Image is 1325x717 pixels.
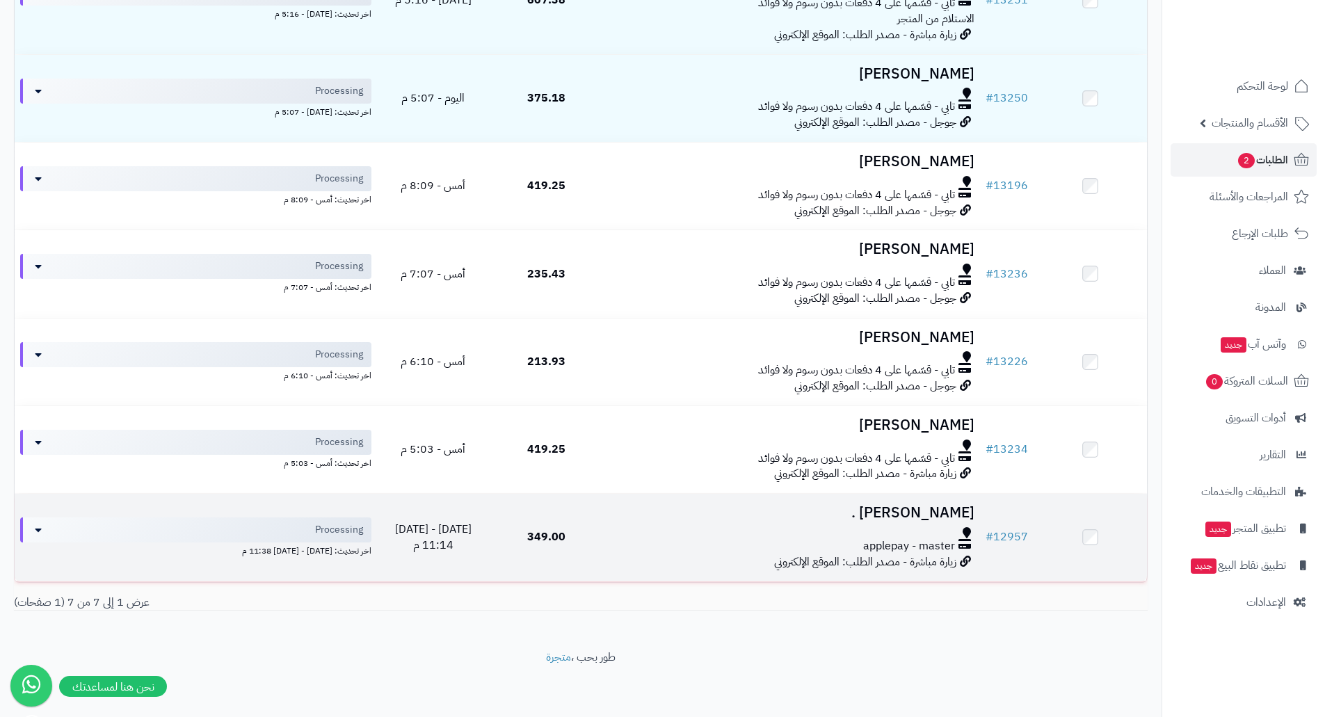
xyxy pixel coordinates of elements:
span: لوحة التحكم [1237,76,1288,96]
a: لوحة التحكم [1171,70,1317,103]
span: جديد [1191,558,1216,574]
span: زيارة مباشرة - مصدر الطلب: الموقع الإلكتروني [774,554,956,570]
a: الطلبات2 [1171,143,1317,177]
div: اخر تحديث: أمس - 7:07 م [20,279,371,293]
h3: [PERSON_NAME] [609,417,974,433]
div: اخر تحديث: [DATE] - 5:07 م [20,104,371,118]
span: 375.18 [527,90,565,106]
span: زيارة مباشرة - مصدر الطلب: الموقع الإلكتروني [774,26,956,43]
a: تطبيق المتجرجديد [1171,512,1317,545]
span: تطبيق نقاط البيع [1189,556,1286,575]
div: اخر تحديث: [DATE] - [DATE] 11:38 م [20,542,371,557]
a: #13236 [986,266,1028,282]
span: تابي - قسّمها على 4 دفعات بدون رسوم ولا فوائد [758,275,955,291]
span: 419.25 [527,441,565,458]
a: #13250 [986,90,1028,106]
span: أمس - 5:03 م [401,441,465,458]
a: أدوات التسويق [1171,401,1317,435]
a: طلبات الإرجاع [1171,217,1317,250]
span: تابي - قسّمها على 4 دفعات بدون رسوم ولا فوائد [758,451,955,467]
a: #13196 [986,177,1028,194]
h3: [PERSON_NAME] [609,330,974,346]
span: زيارة مباشرة - مصدر الطلب: الموقع الإلكتروني [774,465,956,482]
span: تابي - قسّمها على 4 دفعات بدون رسوم ولا فوائد [758,187,955,203]
span: جوجل - مصدر الطلب: الموقع الإلكتروني [794,114,956,131]
div: اخر تحديث: أمس - 8:09 م [20,191,371,206]
span: # [986,266,993,282]
span: تابي - قسّمها على 4 دفعات بدون رسوم ولا فوائد [758,362,955,378]
span: اليوم - 5:07 م [401,90,465,106]
span: طلبات الإرجاع [1232,224,1288,243]
h3: [PERSON_NAME] [609,66,974,82]
span: أمس - 6:10 م [401,353,465,370]
span: الطلبات [1237,150,1288,170]
span: أمس - 8:09 م [401,177,465,194]
span: 213.93 [527,353,565,370]
span: Processing [315,523,363,537]
span: جوجل - مصدر الطلب: الموقع الإلكتروني [794,290,956,307]
a: تطبيق نقاط البيعجديد [1171,549,1317,582]
span: # [986,177,993,194]
span: جوجل - مصدر الطلب: الموقع الإلكتروني [794,378,956,394]
span: 419.25 [527,177,565,194]
span: 235.43 [527,266,565,282]
a: المدونة [1171,291,1317,324]
a: السلات المتروكة0 [1171,364,1317,398]
span: # [986,529,993,545]
a: المراجعات والأسئلة [1171,180,1317,214]
span: الاستلام من المتجر [897,10,974,27]
span: # [986,353,993,370]
span: [DATE] - [DATE] 11:14 م [395,521,472,554]
a: التقارير [1171,438,1317,472]
span: Processing [315,259,363,273]
span: Processing [315,172,363,186]
span: جديد [1221,337,1246,353]
span: applepay - master [863,538,955,554]
span: أدوات التسويق [1226,408,1286,428]
span: التطبيقات والخدمات [1201,482,1286,501]
span: الأقسام والمنتجات [1212,113,1288,133]
span: المراجعات والأسئلة [1210,187,1288,207]
span: أمس - 7:07 م [401,266,465,282]
span: 349.00 [527,529,565,545]
span: وآتس آب [1219,335,1286,354]
h3: [PERSON_NAME] [609,241,974,257]
span: Processing [315,435,363,449]
a: وآتس آبجديد [1171,328,1317,361]
h3: [PERSON_NAME] [609,154,974,170]
img: logo-2.png [1230,25,1312,54]
span: # [986,441,993,458]
div: اخر تحديث: أمس - 6:10 م [20,367,371,382]
h3: [PERSON_NAME] . [609,505,974,521]
span: Processing [315,84,363,98]
div: اخر تحديث: أمس - 5:03 م [20,455,371,469]
a: #13226 [986,353,1028,370]
a: #12957 [986,529,1028,545]
span: العملاء [1259,261,1286,280]
span: جديد [1205,522,1231,537]
span: 2 [1237,152,1255,168]
a: متجرة [546,649,571,666]
span: تابي - قسّمها على 4 دفعات بدون رسوم ولا فوائد [758,99,955,115]
a: #13234 [986,441,1028,458]
div: عرض 1 إلى 7 من 7 (1 صفحات) [3,595,581,611]
div: اخر تحديث: [DATE] - 5:16 م [20,6,371,20]
span: التقارير [1260,445,1286,465]
span: تطبيق المتجر [1204,519,1286,538]
a: العملاء [1171,254,1317,287]
span: 0 [1205,373,1223,389]
span: جوجل - مصدر الطلب: الموقع الإلكتروني [794,202,956,219]
span: المدونة [1255,298,1286,317]
span: Processing [315,348,363,362]
span: الإعدادات [1246,593,1286,612]
span: السلات المتروكة [1205,371,1288,391]
a: التطبيقات والخدمات [1171,475,1317,508]
a: الإعدادات [1171,586,1317,619]
span: # [986,90,993,106]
